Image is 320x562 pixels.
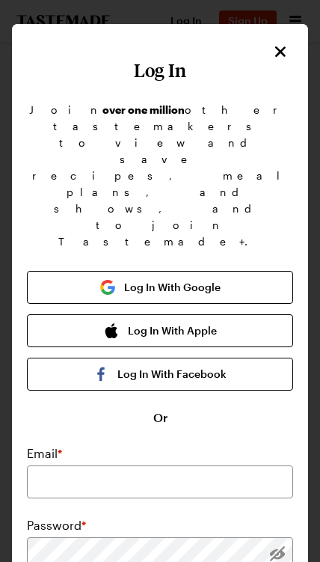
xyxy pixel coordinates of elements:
[27,271,293,304] button: Log In With Google
[102,103,185,116] b: over one million
[271,42,290,61] button: Close
[153,409,167,427] span: Or
[27,102,293,250] p: Join other tastemakers to view and save recipes, meal plans, and shows, and to join Tastemade+.
[27,445,62,462] label: Email
[27,358,293,391] button: Log In With Facebook
[27,516,86,534] label: Password
[27,314,293,347] button: Log In With Apple
[27,60,293,81] h1: Log In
